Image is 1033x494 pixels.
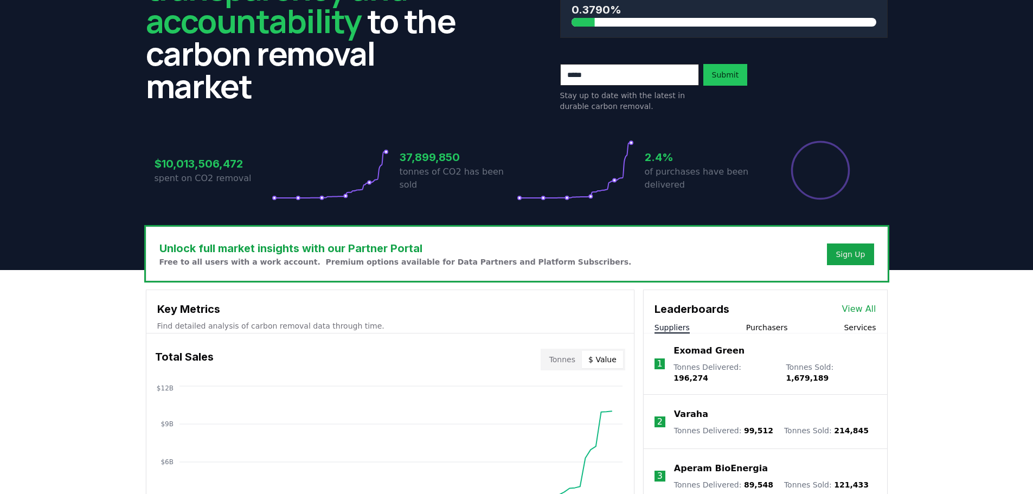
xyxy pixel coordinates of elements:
[543,351,582,368] button: Tonnes
[786,374,829,382] span: 1,679,189
[786,362,876,383] p: Tonnes Sold :
[161,420,174,428] tspan: $9B
[834,480,869,489] span: 121,433
[645,165,762,191] p: of purchases have been delivered
[159,256,632,267] p: Free to all users with a work account. Premium options available for Data Partners and Platform S...
[674,462,768,475] a: Aperam BioEnergia
[157,320,623,331] p: Find detailed analysis of carbon removal data through time.
[746,322,788,333] button: Purchasers
[155,172,272,185] p: spent on CO2 removal
[784,479,869,490] p: Tonnes Sold :
[744,426,773,435] span: 99,512
[784,425,869,436] p: Tonnes Sold :
[159,240,632,256] h3: Unlock full market insights with our Partner Portal
[572,2,876,18] h3: 0.3790%
[655,322,690,333] button: Suppliers
[400,165,517,191] p: tonnes of CO2 has been sold
[703,64,748,86] button: Submit
[834,426,869,435] span: 214,845
[844,322,876,333] button: Services
[560,90,699,112] p: Stay up to date with the latest in durable carbon removal.
[674,425,773,436] p: Tonnes Delivered :
[673,374,708,382] span: 196,274
[657,470,663,483] p: 3
[657,415,663,428] p: 2
[674,408,708,421] a: Varaha
[842,303,876,316] a: View All
[673,344,745,357] a: Exomad Green
[836,249,865,260] a: Sign Up
[156,384,173,392] tspan: $12B
[161,458,174,466] tspan: $6B
[400,149,517,165] h3: 37,899,850
[645,149,762,165] h3: 2.4%
[582,351,623,368] button: $ Value
[155,349,214,370] h3: Total Sales
[673,362,775,383] p: Tonnes Delivered :
[744,480,773,489] span: 89,548
[157,301,623,317] h3: Key Metrics
[655,301,729,317] h3: Leaderboards
[674,479,773,490] p: Tonnes Delivered :
[155,156,272,172] h3: $10,013,506,472
[657,357,662,370] p: 1
[827,243,874,265] button: Sign Up
[790,140,851,201] div: Percentage of sales delivered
